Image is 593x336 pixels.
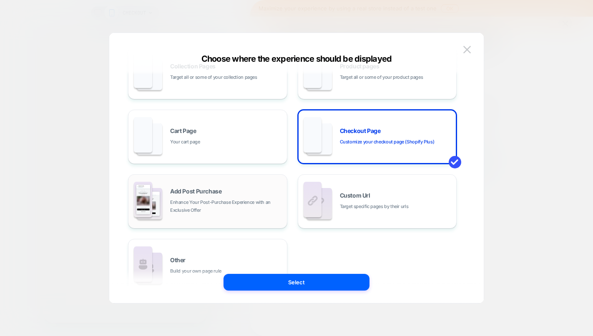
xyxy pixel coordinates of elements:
[463,46,471,53] img: close
[340,128,381,134] span: Checkout Page
[340,63,379,69] span: Product pages
[109,54,484,64] div: Choose where the experience should be displayed
[340,193,370,198] span: Custom Url
[340,138,435,146] span: Customize your checkout page (Shopify Plus)
[170,198,283,214] span: Enhance Your Post-Purchase Experience with an Exclusive Offer
[340,203,409,211] span: Target specific pages by their urls
[340,73,423,81] span: Target all or some of your product pages
[224,274,369,291] button: Select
